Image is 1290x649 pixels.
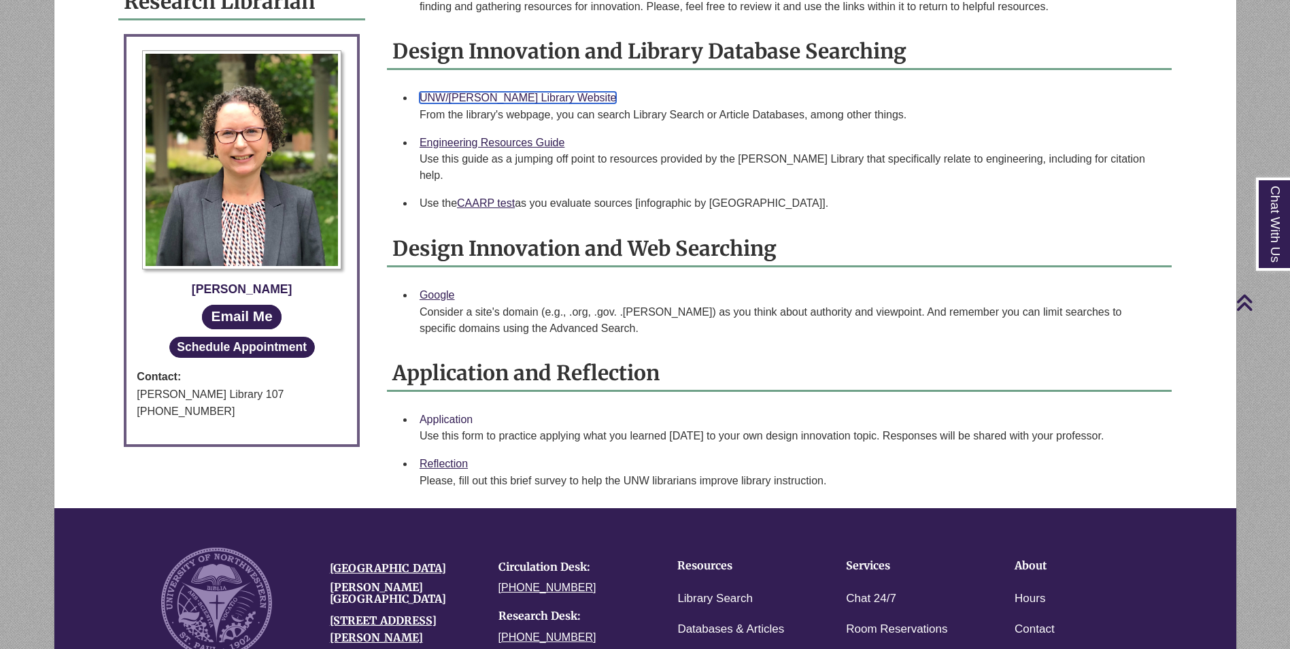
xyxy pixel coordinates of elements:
img: Profile Photo [142,50,341,269]
a: Email Me [202,305,282,329]
a: [PHONE_NUMBER] [498,582,596,593]
a: Library Search [677,589,753,609]
a: [PHONE_NUMBER] [498,631,596,643]
a: Back to Top [1236,293,1287,312]
strong: Contact: [137,368,347,386]
h2: Design Innovation and Library Database Searching [387,34,1172,70]
li: Use the as you evaluate sources [infographic by [GEOGRAPHIC_DATA]]. [414,189,1166,218]
a: Room Reservations [846,620,947,639]
h4: [PERSON_NAME][GEOGRAPHIC_DATA] [330,582,478,605]
div: Use this guide as a jumping off point to resources provided by the [PERSON_NAME] Library that spe... [420,151,1161,184]
h4: Resources [677,560,804,572]
div: [PERSON_NAME] Library 107 [137,386,347,403]
a: Engineering Resources Guide [420,137,564,148]
h4: About [1015,560,1141,572]
a: Google [420,289,455,301]
a: Reflection [420,458,468,469]
button: Schedule Appointment [169,337,315,358]
div: Use this form to practice applying what you learned [DATE] to your own design innovation topic. R... [420,428,1161,444]
div: [PERSON_NAME] [137,280,347,299]
a: Profile Photo [PERSON_NAME] [137,50,347,299]
h2: Application and Reflection [387,356,1172,392]
a: Contact [1015,620,1055,639]
a: Application [420,414,473,425]
div: Consider a site's domain (e.g., .org, .gov. .[PERSON_NAME]) as you think about authority and view... [420,304,1161,337]
a: Hours [1015,589,1045,609]
div: Please, fill out this brief survey to help ​the UNW librarians improve library instruction. [420,473,1161,489]
a: CAARP test [457,197,515,209]
a: Chat 24/7 [846,589,896,609]
a: Databases & Articles [677,620,784,639]
div: From the library's webpage, you can search Library Search or Article Databases, among other things. [420,107,1161,123]
h4: Services [846,560,972,572]
h2: Design Innovation and Web Searching [387,231,1172,267]
a: [GEOGRAPHIC_DATA] [330,561,446,575]
a: UNW/[PERSON_NAME] Library Website [420,92,617,103]
h4: Research Desk: [498,610,647,622]
div: [PHONE_NUMBER] [137,403,347,420]
h4: Circulation Desk: [498,561,647,573]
